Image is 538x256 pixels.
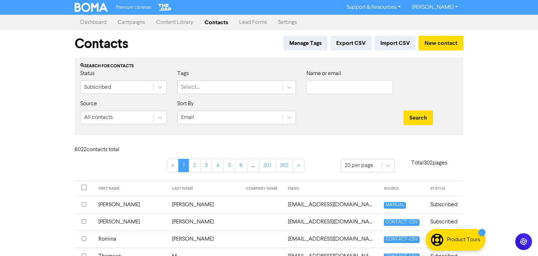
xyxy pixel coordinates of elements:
[199,15,234,29] a: Contacts
[94,230,168,248] td: Romina
[178,159,189,172] a: Page 1 is your current page
[80,100,97,108] label: Source
[293,159,304,172] a: »
[84,113,113,122] div: All contacts
[403,110,433,125] button: Search
[345,161,373,170] div: 20 per page
[168,230,241,248] td: [PERSON_NAME]
[384,202,406,209] span: MANUAL
[235,159,247,172] a: Page 6
[283,36,327,50] button: Manage Tags
[75,36,128,52] h1: Contacts
[306,69,341,78] label: Name or email
[406,2,463,13] a: [PERSON_NAME]
[84,83,111,92] div: Subscribed
[284,196,379,213] td: 1patricksmyth@gmail.com
[234,15,273,29] a: Lead Forms
[341,2,406,13] a: Support & Resources
[112,15,151,29] a: Campaigns
[273,15,303,29] a: Settings
[80,63,458,69] div: Search for contacts
[168,213,241,230] td: [PERSON_NAME]
[75,3,108,12] img: BOMA Logo
[181,113,194,122] div: Email
[384,219,420,226] span: CONTACT-CSV
[157,3,173,12] img: The Gap
[75,147,131,153] h6: 6022 contact s total
[426,181,463,196] th: STATUS
[151,15,199,29] a: Content Library
[242,181,284,196] th: COMPANY NAME
[284,213,379,230] td: 2016leely@gmail.com
[395,159,463,167] p: Total 302 pages
[75,15,112,29] a: Dashboard
[426,230,463,248] td: Subscribed
[116,5,152,10] span: Premium Libraries:
[177,69,189,78] label: Tags
[200,159,212,172] a: Page 3
[374,36,416,50] button: Import CSV
[168,181,241,196] th: LAST NAME
[168,196,241,213] td: [PERSON_NAME]
[384,236,420,243] span: CONTACT-CSV
[94,213,168,230] td: [PERSON_NAME]
[426,213,463,230] td: Subscribed
[426,196,463,213] td: Subscribed
[275,159,293,172] a: Page 302
[223,159,235,172] a: Page 5
[177,100,194,108] label: Sort By
[380,181,426,196] th: SOURCE
[94,196,168,213] td: [PERSON_NAME]
[212,159,224,172] a: Page 4
[284,181,379,196] th: EMAIL
[330,36,372,50] button: Export CSV
[450,180,538,256] iframe: Chat Widget
[419,36,463,50] button: New contact
[284,230,379,248] td: 2gotransport7@gmail.com
[181,83,200,92] div: Select...
[94,181,168,196] th: FIRST NAME
[259,159,276,172] a: Page 301
[189,159,201,172] a: Page 2
[80,69,95,78] label: Status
